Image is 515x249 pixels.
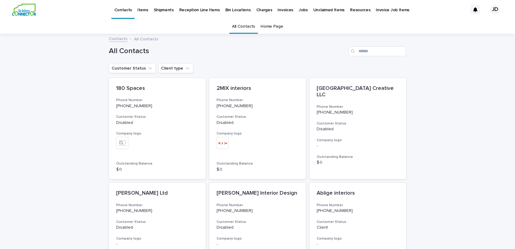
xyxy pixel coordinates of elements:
[116,167,198,172] p: $ 0
[116,104,152,108] a: [PHONE_NUMBER]
[116,236,198,241] h3: Company logo
[317,143,399,148] p: -
[317,220,399,224] h3: Customer Status
[309,78,406,179] a: [GEOGRAPHIC_DATA] Creative LLCPhone Number[PHONE_NUMBER]Customer StatusDisabledCompany logo-Outst...
[109,35,127,42] a: Contacts
[317,236,399,241] h3: Company logo
[217,120,299,125] p: Disabled
[317,138,399,143] h3: Company logo
[116,131,198,136] h3: Company logo
[217,85,299,92] p: 2MIX interiors
[348,46,406,56] input: Search
[116,220,198,224] h3: Customer Status
[116,242,198,247] p: -
[217,98,299,103] h3: Phone Number
[217,104,253,108] a: [PHONE_NUMBER]
[317,110,353,114] a: [PHONE_NUMBER]
[217,236,299,241] h3: Company logo
[317,85,399,98] p: [GEOGRAPHIC_DATA] Creative LLC
[217,203,299,208] h3: Phone Number
[317,104,399,109] h3: Phone Number
[209,78,306,179] a: 2MIX interiorsPhone Number[PHONE_NUMBER]Customer StatusDisabledCompany logoOutstanding Balance$ 0
[116,120,198,125] p: Disabled
[232,19,255,34] a: All Contacts
[317,203,399,208] h3: Phone Number
[490,5,500,15] div: JD
[261,19,283,34] a: Home Page
[317,155,399,159] h3: Outstanding Balance
[109,78,206,179] a: 180 SpacesPhone Number[PHONE_NUMBER]Customer StatusDisabledCompany logoOutstanding Balance$ 0
[116,161,198,166] h3: Outstanding Balance
[217,242,299,247] p: -
[317,190,399,197] p: Ablige interiors
[217,131,299,136] h3: Company logo
[217,190,299,197] p: [PERSON_NAME] Interior Design
[116,209,152,213] a: [PHONE_NUMBER]
[134,35,158,42] p: All Contacts
[116,85,198,92] p: 180 Spaces
[116,114,198,119] h3: Customer Status
[317,127,399,132] p: Disabled
[116,190,198,197] p: [PERSON_NAME] Ltd
[217,114,299,119] h3: Customer Status
[317,121,399,126] h3: Customer Status
[109,63,156,73] button: Customer Status
[217,209,253,213] a: [PHONE_NUMBER]
[317,209,353,213] a: [PHONE_NUMBER]
[217,220,299,224] h3: Customer Status
[116,98,198,103] h3: Phone Number
[217,167,299,172] p: $ 0
[217,225,299,230] p: Disabled
[317,160,399,165] p: $ 0
[317,225,399,230] p: Client
[12,4,36,16] img: aCWQmA6OSGG0Kwt8cj3c
[109,47,346,56] h1: All Contacts
[158,63,193,73] button: Client type
[116,225,198,230] p: Disabled
[116,203,198,208] h3: Phone Number
[317,242,399,247] p: -
[217,161,299,166] h3: Outstanding Balance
